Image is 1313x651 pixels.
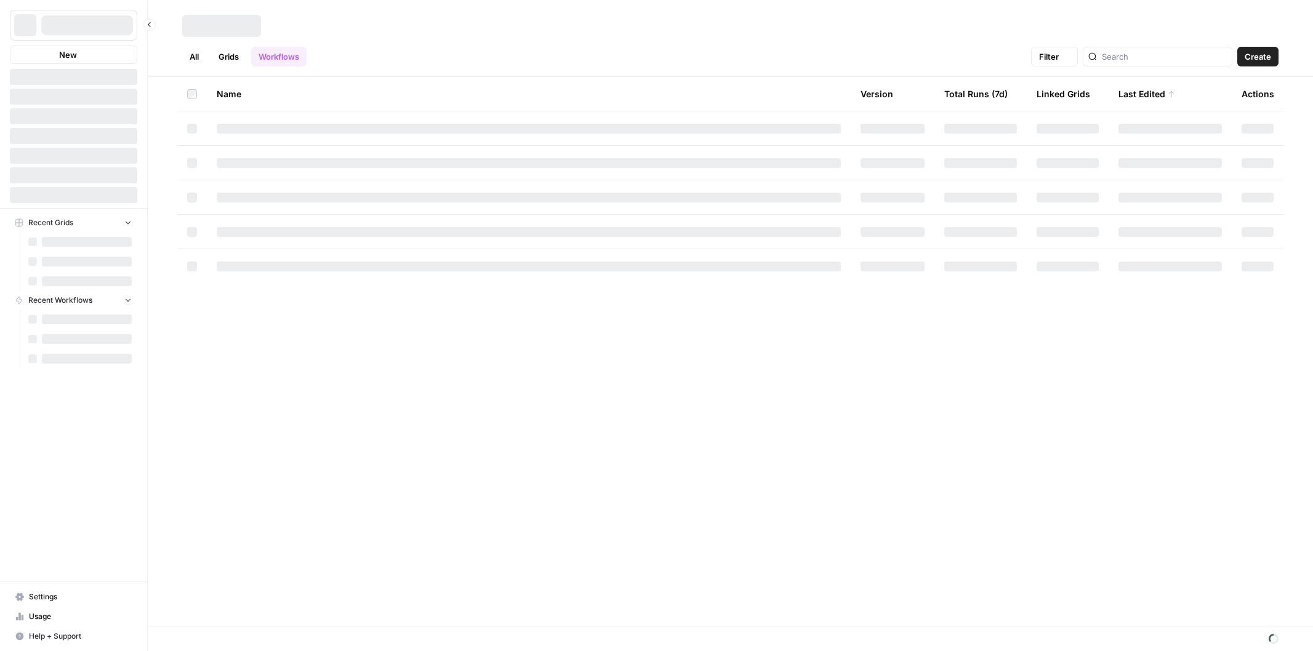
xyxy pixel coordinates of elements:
[251,47,307,66] a: Workflows
[28,295,92,306] span: Recent Workflows
[1237,47,1279,66] button: Create
[1102,50,1227,63] input: Search
[10,626,137,646] button: Help + Support
[861,77,893,111] div: Version
[217,77,841,111] div: Name
[10,587,137,607] a: Settings
[1245,50,1271,63] span: Create
[1037,77,1090,111] div: Linked Grids
[1118,77,1175,111] div: Last Edited
[29,611,132,622] span: Usage
[10,607,137,626] a: Usage
[10,291,137,310] button: Recent Workflows
[211,47,246,66] a: Grids
[28,217,73,228] span: Recent Grids
[10,214,137,232] button: Recent Grids
[29,631,132,642] span: Help + Support
[944,77,1008,111] div: Total Runs (7d)
[1039,50,1059,63] span: Filter
[1031,47,1078,66] button: Filter
[59,49,77,61] span: New
[29,591,132,602] span: Settings
[182,47,206,66] a: All
[10,46,137,64] button: New
[1242,77,1274,111] div: Actions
